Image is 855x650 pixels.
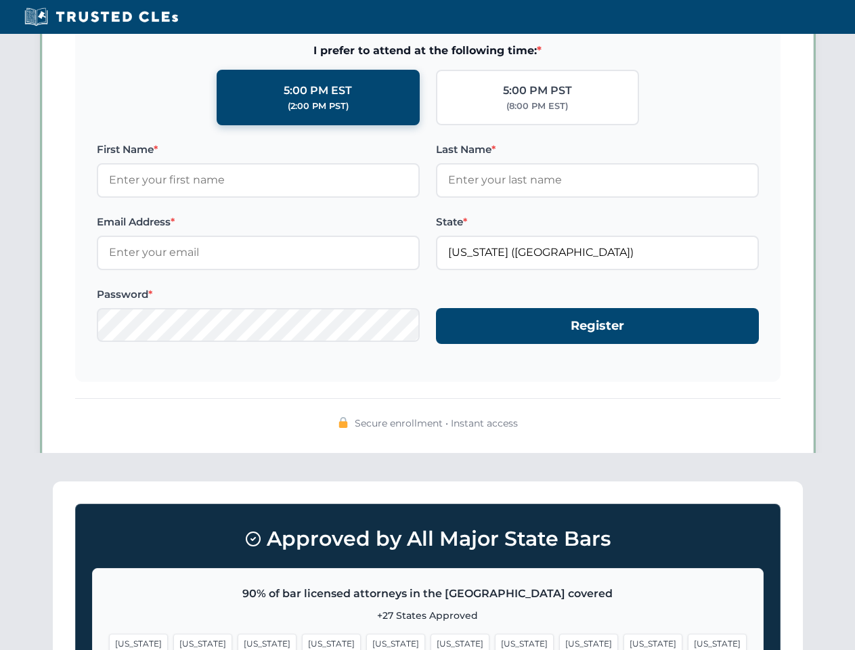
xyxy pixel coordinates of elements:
[97,236,420,269] input: Enter your email
[436,214,759,230] label: State
[436,163,759,197] input: Enter your last name
[97,163,420,197] input: Enter your first name
[355,416,518,431] span: Secure enrollment • Instant access
[288,100,349,113] div: (2:00 PM PST)
[436,308,759,344] button: Register
[97,214,420,230] label: Email Address
[436,236,759,269] input: Florida (FL)
[109,608,747,623] p: +27 States Approved
[436,142,759,158] label: Last Name
[338,417,349,428] img: 🔒
[284,82,352,100] div: 5:00 PM EST
[20,7,182,27] img: Trusted CLEs
[109,585,747,603] p: 90% of bar licensed attorneys in the [GEOGRAPHIC_DATA] covered
[503,82,572,100] div: 5:00 PM PST
[97,42,759,60] span: I prefer to attend at the following time:
[97,286,420,303] label: Password
[97,142,420,158] label: First Name
[506,100,568,113] div: (8:00 PM EST)
[92,521,764,557] h3: Approved by All Major State Bars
